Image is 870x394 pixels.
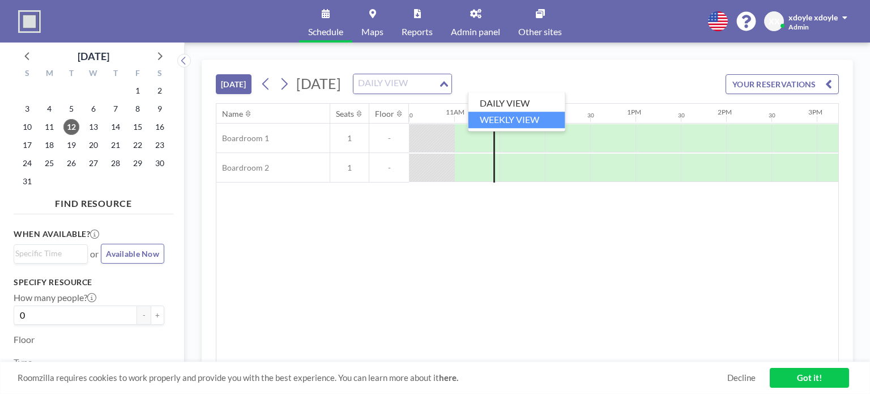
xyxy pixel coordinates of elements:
a: Decline [727,372,756,383]
span: Maps [361,27,383,36]
span: Saturday, August 16, 2025 [152,119,168,135]
span: Thursday, August 21, 2025 [108,137,123,153]
div: 1PM [627,108,641,116]
span: or [90,248,99,260]
div: Seats [336,109,354,119]
div: M [39,67,61,82]
span: Reports [402,27,433,36]
button: Available Now [101,244,164,264]
button: + [151,306,164,325]
h4: FIND RESOURCE [14,193,173,209]
span: Boardroom 1 [216,133,269,143]
span: Thursday, August 7, 2025 [108,101,123,117]
span: Monday, August 25, 2025 [41,155,57,171]
span: Saturday, August 9, 2025 [152,101,168,117]
span: - [369,163,409,173]
div: Name [222,109,243,119]
span: Saturday, August 30, 2025 [152,155,168,171]
span: Other sites [518,27,562,36]
button: [DATE] [216,74,251,94]
div: 11AM [446,108,464,116]
span: - [369,133,409,143]
span: Monday, August 4, 2025 [41,101,57,117]
span: 1 [330,163,369,173]
span: Wednesday, August 13, 2025 [86,119,101,135]
div: [DATE] [78,48,109,64]
div: Search for option [14,245,87,262]
img: organization-logo [18,10,41,33]
span: 1 [330,133,369,143]
input: Search for option [355,77,437,91]
div: T [61,67,83,82]
button: - [137,306,151,325]
span: Friday, August 1, 2025 [130,83,146,99]
span: Admin panel [451,27,500,36]
div: 2PM [718,108,732,116]
span: xdoyle xdoyle [788,12,838,22]
span: Monday, August 18, 2025 [41,137,57,153]
div: 30 [769,112,775,119]
span: [DATE] [296,75,341,92]
div: S [16,67,39,82]
div: W [83,67,105,82]
span: Tuesday, August 26, 2025 [63,155,79,171]
label: Type [14,357,32,368]
input: Search for option [15,247,81,260]
div: Search for option [353,74,451,94]
div: Floor [375,109,394,119]
span: Admin [788,23,809,31]
span: Tuesday, August 19, 2025 [63,137,79,153]
span: XX [769,16,780,27]
span: Tuesday, August 12, 2025 [63,119,79,135]
span: Saturday, August 23, 2025 [152,137,168,153]
span: Friday, August 8, 2025 [130,101,146,117]
div: S [148,67,170,82]
span: Sunday, August 3, 2025 [19,101,35,117]
span: Wednesday, August 6, 2025 [86,101,101,117]
a: Got it! [770,368,849,388]
div: 30 [678,112,685,119]
span: Wednesday, August 20, 2025 [86,137,101,153]
span: Sunday, August 10, 2025 [19,119,35,135]
span: Friday, August 22, 2025 [130,137,146,153]
span: Roomzilla requires cookies to work properly and provide you with the best experience. You can lea... [18,372,727,383]
span: Tuesday, August 5, 2025 [63,101,79,117]
span: Friday, August 15, 2025 [130,119,146,135]
span: Sunday, August 17, 2025 [19,137,35,153]
span: Sunday, August 31, 2025 [19,173,35,189]
div: F [126,67,148,82]
h3: Specify resource [14,277,164,287]
label: Floor [14,334,35,345]
button: YOUR RESERVATIONS [726,74,839,94]
span: Saturday, August 2, 2025 [152,83,168,99]
div: 30 [406,112,413,119]
label: How many people? [14,292,96,303]
span: Schedule [308,27,343,36]
div: T [104,67,126,82]
span: Thursday, August 28, 2025 [108,155,123,171]
div: 30 [587,112,594,119]
li: DAILY VIEW [468,95,565,112]
li: WEEKLY VIEW [468,112,565,128]
div: 3PM [808,108,822,116]
span: Thursday, August 14, 2025 [108,119,123,135]
span: Sunday, August 24, 2025 [19,155,35,171]
span: Boardroom 2 [216,163,269,173]
a: here. [439,372,458,383]
span: Available Now [106,249,159,259]
span: Wednesday, August 27, 2025 [86,155,101,171]
span: Friday, August 29, 2025 [130,155,146,171]
span: Monday, August 11, 2025 [41,119,57,135]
